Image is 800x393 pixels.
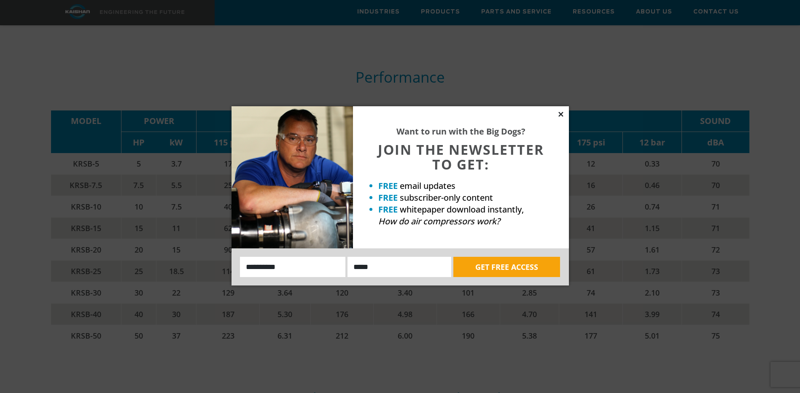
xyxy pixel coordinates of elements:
strong: Want to run with the Big Dogs? [396,126,525,137]
em: How do air compressors work? [378,215,500,227]
button: GET FREE ACCESS [453,257,560,277]
strong: FREE [378,204,398,215]
strong: FREE [378,180,398,191]
span: JOIN THE NEWSLETTER TO GET: [378,140,544,173]
span: email updates [400,180,455,191]
input: Email [347,257,451,277]
span: subscriber-only content [400,192,493,203]
input: Name: [240,257,346,277]
button: Close [557,110,565,118]
span: whitepaper download instantly, [400,204,524,215]
strong: FREE [378,192,398,203]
